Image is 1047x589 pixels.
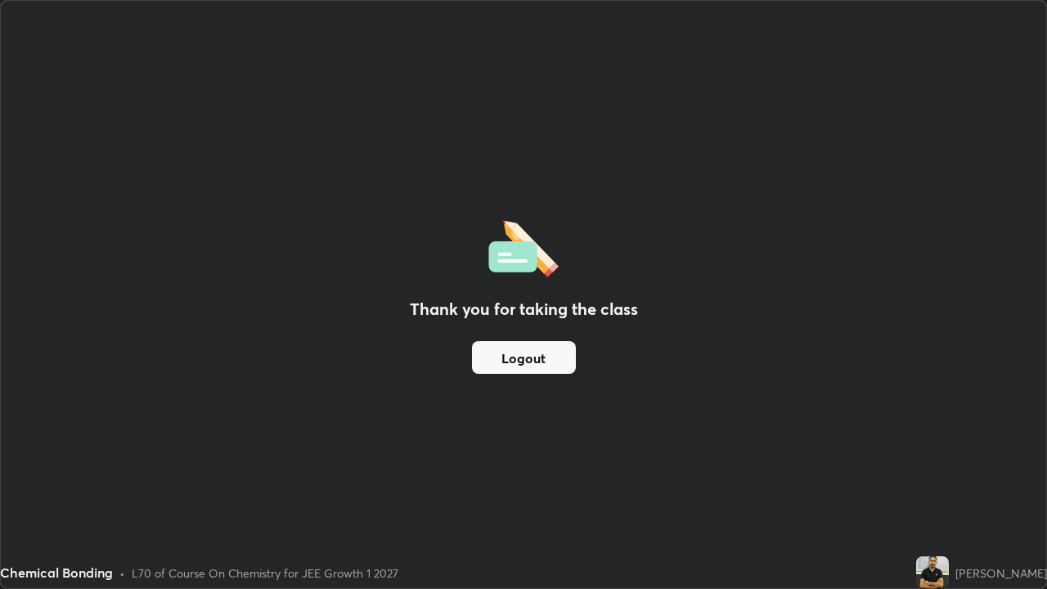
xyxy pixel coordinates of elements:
img: offlineFeedback.1438e8b3.svg [488,215,559,277]
h2: Thank you for taking the class [410,297,638,321]
div: L70 of Course On Chemistry for JEE Growth 1 2027 [132,564,398,582]
button: Logout [472,341,576,374]
div: [PERSON_NAME] [955,564,1047,582]
img: 4b948ef306c6453ca69e7615344fc06d.jpg [916,556,949,589]
div: • [119,564,125,582]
